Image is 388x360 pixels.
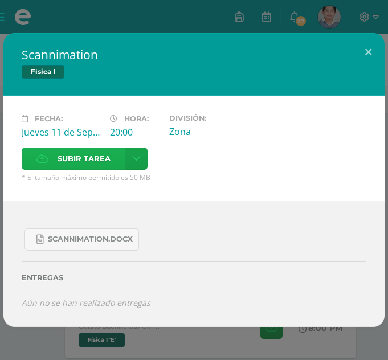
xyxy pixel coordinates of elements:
div: 20:00 [110,126,160,138]
div: Zona [169,125,248,138]
span: Subir tarea [58,148,111,169]
label: División: [169,114,248,122]
h2: Scannimation [22,47,366,63]
button: Close (Esc) [352,33,385,72]
div: Jueves 11 de Septiembre [22,126,101,138]
a: Scannimation.docx [24,228,139,251]
span: Scannimation.docx [48,235,133,244]
span: Fecha: [35,114,63,123]
span: Física I [22,65,64,79]
label: Entregas [22,273,366,282]
span: * El tamaño máximo permitido es 50 MB [22,173,366,182]
span: Hora: [124,114,149,123]
i: Aún no se han realizado entregas [22,297,150,308]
